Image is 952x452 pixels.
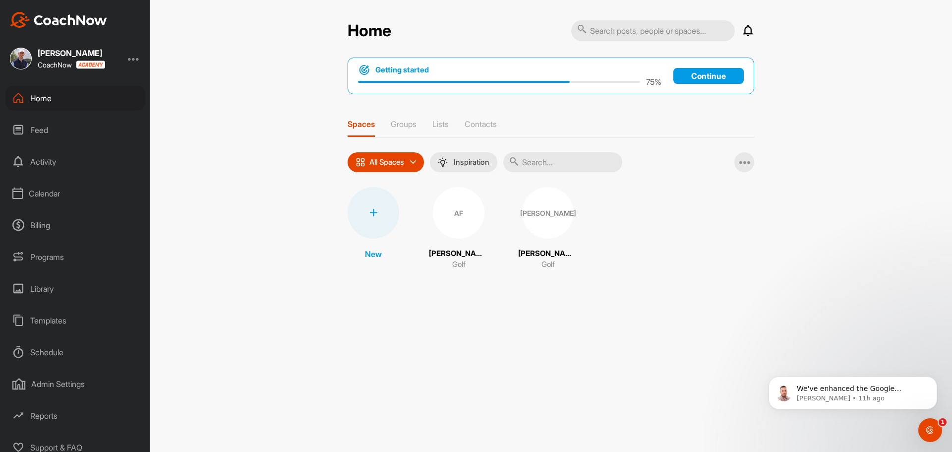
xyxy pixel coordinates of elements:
input: Search posts, people or spaces... [571,20,735,41]
div: Reports [5,403,145,428]
img: CoachNow [10,12,107,28]
div: Home [5,86,145,111]
p: All Spaces [369,158,404,166]
a: [PERSON_NAME][PERSON_NAME]Golf [518,187,578,270]
h1: Getting started [375,65,429,75]
h2: Home [348,21,391,41]
p: Contacts [465,119,497,129]
div: Feed [5,118,145,142]
p: Inspiration [454,158,489,166]
span: 1 [939,418,947,426]
div: [PERSON_NAME] [38,49,105,57]
div: CoachNow [38,61,105,69]
img: square_c38149ace2d67fed064ce2ecdac316ab.jpg [10,48,32,69]
iframe: Intercom notifications message [754,356,952,425]
p: Lists [432,119,449,129]
div: Admin Settings [5,372,145,396]
input: Search... [503,152,622,172]
iframe: Intercom live chat [918,418,942,442]
p: Spaces [348,119,375,129]
a: AF[PERSON_NAME]Golf [429,187,488,270]
p: [PERSON_NAME] [429,248,488,259]
div: Library [5,276,145,301]
a: Continue [673,68,744,84]
p: 75 % [646,76,661,88]
p: [PERSON_NAME] [518,248,578,259]
p: New [365,248,382,260]
p: Golf [541,259,555,270]
img: icon [356,157,365,167]
img: CoachNow acadmey [76,61,105,69]
div: AF [433,187,484,239]
div: [PERSON_NAME] [522,187,574,239]
img: menuIcon [438,157,448,167]
img: bullseye [358,64,370,76]
div: Programs [5,245,145,269]
div: Calendar [5,181,145,206]
div: Billing [5,213,145,238]
p: Golf [452,259,466,270]
div: Schedule [5,340,145,365]
p: Groups [391,119,416,129]
div: Activity [5,149,145,174]
div: Templates [5,308,145,333]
